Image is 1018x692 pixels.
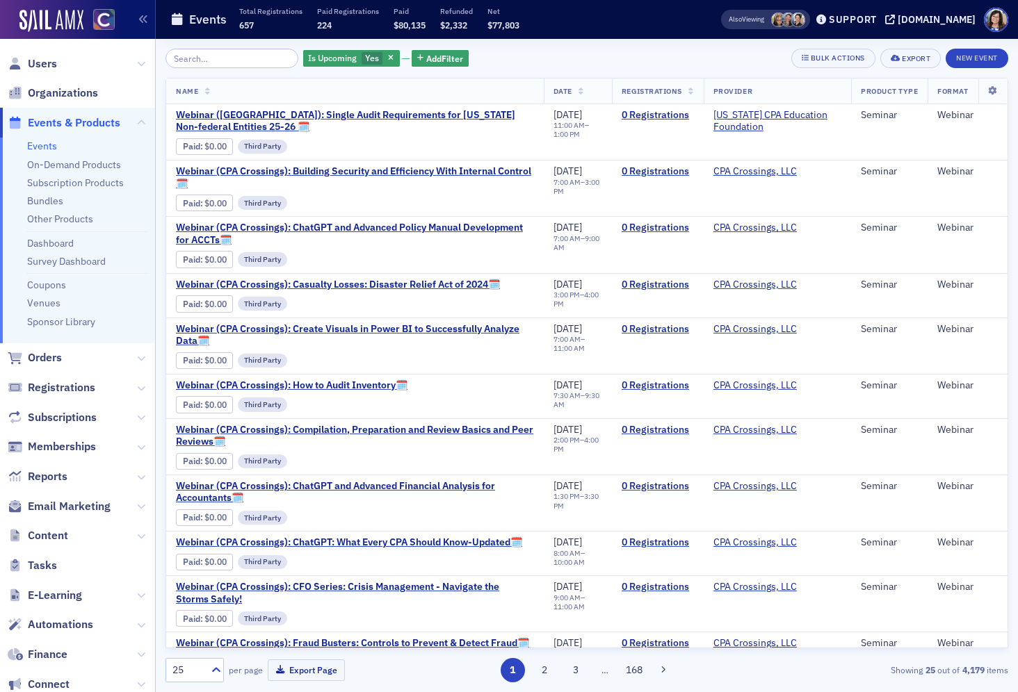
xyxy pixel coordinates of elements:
[165,49,298,68] input: Search…
[937,323,998,336] div: Webinar
[238,140,287,154] div: Third Party
[713,581,797,593] a: CPA Crossings, LLC
[238,611,287,625] div: Third Party
[8,588,82,603] a: E-Learning
[176,610,233,627] div: Paid: 0 - $0
[183,557,200,567] a: Paid
[176,222,534,246] span: Webinar (CPA Crossings): ChatGPT and Advanced Policy Manual Development for ACCTs🗓️
[885,15,980,24] button: [DOMAIN_NAME]
[554,379,582,391] span: [DATE]
[554,334,581,344] time: 7:00 AM
[554,233,581,243] time: 7:00 AM
[622,581,694,593] a: 0 Registrations
[28,380,95,395] span: Registrations
[183,399,200,410] a: Paid
[811,54,865,62] div: Bulk Actions
[176,453,233,470] div: Paid: 0 - $0
[204,399,227,410] span: $0.00
[937,424,998,436] div: Webinar
[554,178,602,196] div: –
[176,109,534,133] span: Webinar (CA): Single Audit Requirements for California Non-federal Entities 25-26 🗓
[8,115,120,131] a: Events & Products
[937,109,998,122] div: Webinar
[27,158,121,171] a: On-Demand Products
[229,664,263,676] label: per page
[27,255,106,267] a: Survey Dashboard
[28,588,82,603] span: E-Learning
[937,637,998,650] div: Webinar
[8,350,62,365] a: Orders
[28,85,98,101] span: Organizations
[737,664,1008,676] div: Showing out of items
[554,343,585,353] time: 11:00 AM
[183,399,204,410] span: :
[28,469,67,484] span: Reports
[394,19,426,31] span: $80,135
[394,6,426,16] p: Paid
[861,424,918,436] div: Seminar
[622,86,682,96] span: Registrations
[308,52,357,63] span: Is Upcoming
[554,129,580,139] time: 1:00 PM
[8,647,67,662] a: Finance
[440,6,473,16] p: Refunded
[554,593,602,611] div: –
[8,469,67,484] a: Reports
[713,86,752,96] span: Provider
[183,141,200,151] a: Paid
[238,297,287,311] div: Third Party
[176,480,534,504] span: Webinar (CPA Crossings): ChatGPT and Advanced Financial Analysis for Accountants🗓️
[861,480,918,493] div: Seminar
[554,549,602,567] div: –
[204,254,227,265] span: $0.00
[554,108,582,121] span: [DATE]
[204,557,227,567] span: $0.00
[713,581,801,593] span: CPA Crossings, LLC
[176,379,410,392] a: Webinar (CPA Crossings): How to Audit Inventory🗓️
[426,52,463,65] span: Add Filter
[554,234,602,252] div: –
[729,15,764,24] span: Viewing
[937,279,998,291] div: Webinar
[554,491,599,510] time: 3:30 PM
[622,480,694,493] a: 0 Registrations
[238,252,287,266] div: Third Party
[239,19,254,31] span: 657
[713,279,801,291] span: CPA Crossings, LLC
[28,528,68,543] span: Content
[176,396,233,413] div: Paid: 0 - $0
[183,512,200,522] a: Paid
[622,165,694,178] a: 0 Registrations
[554,492,602,510] div: –
[238,555,287,569] div: Third Party
[28,56,57,72] span: Users
[176,581,534,605] a: Webinar (CPA Crossings): CFO Series: Crisis Management - Navigate the Storms Safely!
[829,13,877,26] div: Support
[861,637,918,650] div: Seminar
[183,613,200,624] a: Paid
[317,19,332,31] span: 224
[19,10,83,32] img: SailAMX
[317,6,379,16] p: Paid Registrations
[28,677,70,692] span: Connect
[713,637,797,650] a: CPA Crossings, LLC
[28,647,67,662] span: Finance
[861,86,918,96] span: Product Type
[861,323,918,336] div: Seminar
[204,613,227,624] span: $0.00
[554,557,585,567] time: 10:00 AM
[713,424,797,436] a: CPA Crossings, LLC
[204,198,227,208] span: $0.00
[713,279,797,291] a: CPA Crossings, LLC
[440,19,467,31] span: $2,332
[176,536,522,549] span: Webinar (CPA Crossings): ChatGPT: What Every CPA Should Know-Updated🗓️
[923,664,937,676] strong: 25
[861,109,918,122] div: Seminar
[554,221,582,233] span: [DATE]
[622,279,694,291] a: 0 Registrations
[27,176,124,189] a: Subscription Products
[93,9,115,31] img: SailAMX
[622,379,694,392] a: 0 Registrations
